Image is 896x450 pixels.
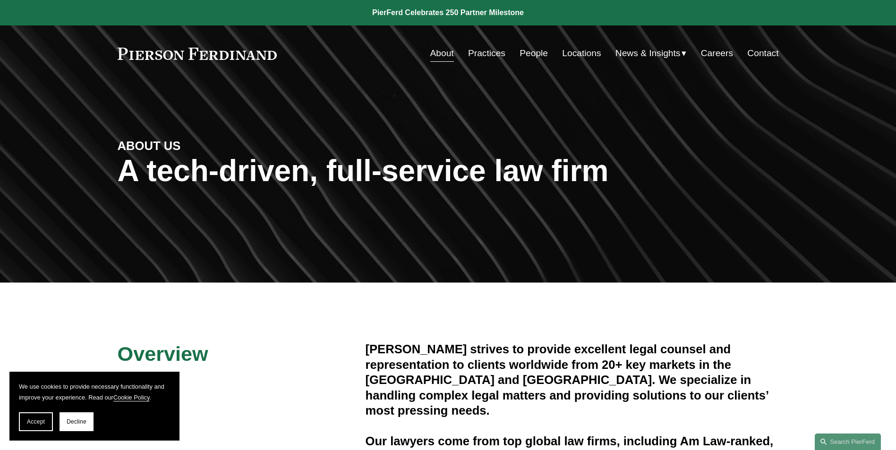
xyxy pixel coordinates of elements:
span: Decline [67,418,86,425]
button: Decline [60,412,94,431]
a: People [520,44,548,62]
span: Overview [118,342,208,365]
a: Cookie Policy [113,394,150,401]
span: News & Insights [615,45,681,62]
h1: A tech-driven, full-service law firm [118,154,779,188]
a: Contact [747,44,778,62]
p: We use cookies to provide necessary functionality and improve your experience. Read our . [19,381,170,403]
a: About [430,44,454,62]
a: Locations [562,44,601,62]
a: folder dropdown [615,44,687,62]
button: Accept [19,412,53,431]
section: Cookie banner [9,372,179,441]
h4: [PERSON_NAME] strives to provide excellent legal counsel and representation to clients worldwide ... [366,342,779,418]
strong: ABOUT US [118,139,181,152]
a: Careers [701,44,733,62]
span: Accept [27,418,45,425]
a: Practices [468,44,505,62]
a: Search this site [815,433,881,450]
